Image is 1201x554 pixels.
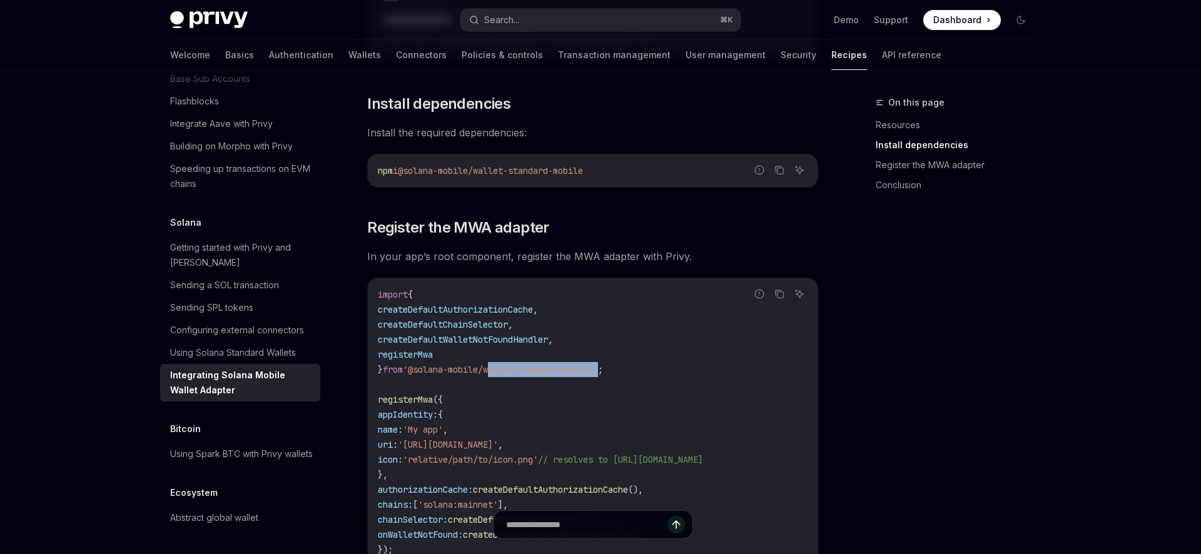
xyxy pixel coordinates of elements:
span: } [378,364,383,375]
button: Copy the contents from the code block [771,162,788,178]
span: ⌘ K [720,15,733,25]
a: Flashblocks [160,90,320,113]
button: Copy the contents from the code block [771,286,788,302]
span: , [443,424,448,435]
div: Using Solana Standard Wallets [170,345,296,360]
span: chains: [378,499,413,510]
div: Using Spark BTC with Privy wallets [170,446,313,461]
span: // resolves to [URL][DOMAIN_NAME] [538,454,703,465]
h5: Solana [170,215,201,230]
span: '[URL][DOMAIN_NAME]' [398,439,498,450]
span: }, [378,469,388,480]
span: createDefaultWalletNotFoundHandler [378,334,548,345]
span: Install dependencies [367,94,510,114]
div: Search... [484,13,519,28]
a: Transaction management [558,40,671,70]
span: @solana-mobile/wallet-standard-mobile [398,165,583,176]
span: uri: [378,439,398,450]
span: Dashboard [933,14,981,26]
span: 'solana:mainnet' [418,499,498,510]
h5: Bitcoin [170,421,201,436]
span: , [533,304,538,315]
span: In your app’s root component, register the MWA adapter with Privy. [367,248,818,265]
button: Report incorrect code [751,162,768,178]
span: On this page [888,95,945,110]
span: Install the required dependencies: [367,124,818,141]
button: Toggle dark mode [1011,10,1031,30]
div: Getting started with Privy and [PERSON_NAME] [170,240,313,270]
a: Wallets [348,40,381,70]
a: Configuring external connectors [160,319,320,341]
a: Install dependencies [876,135,1041,155]
span: { [438,409,443,420]
button: Send message [667,516,685,533]
button: Ask AI [791,162,808,178]
a: Integrate Aave with Privy [160,113,320,135]
img: dark logo [170,11,248,29]
a: Policies & controls [462,40,543,70]
div: Flashblocks [170,94,219,109]
a: Register the MWA adapter [876,155,1041,175]
a: Recipes [831,40,867,70]
span: createDefaultAuthorizationCache [378,304,533,315]
h5: Ecosystem [170,485,218,500]
span: (), [628,484,643,495]
span: [ [413,499,418,510]
span: 'relative/path/to/icon.png' [403,454,538,465]
div: Integrate Aave with Privy [170,116,273,131]
div: Integrating Solana Mobile Wallet Adapter [170,368,313,398]
a: Resources [876,115,1041,135]
a: Sending SPL tokens [160,296,320,319]
a: Basics [225,40,254,70]
span: i [393,165,398,176]
div: Speeding up transactions on EVM chains [170,161,313,191]
span: name: [378,424,403,435]
div: Sending a SOL transaction [170,278,279,293]
span: Register the MWA adapter [367,218,549,238]
span: authorizationCache: [378,484,473,495]
span: , [498,439,503,450]
span: appIdentity: [378,409,438,420]
div: Sending SPL tokens [170,300,253,315]
a: Sending a SOL transaction [160,274,320,296]
div: Abstract global wallet [170,510,258,525]
span: '@solana-mobile/wallet-standard-mobile' [403,364,598,375]
span: from [383,364,403,375]
span: { [408,289,413,300]
a: Welcome [170,40,210,70]
span: , [548,334,553,345]
button: Ask AI [791,286,808,302]
button: Search...⌘K [460,9,741,31]
span: icon: [378,454,403,465]
span: createDefaultAuthorizationCache [473,484,628,495]
a: Using Solana Standard Wallets [160,341,320,364]
div: Building on Morpho with Privy [170,139,293,154]
a: Conclusion [876,175,1041,195]
a: Building on Morpho with Privy [160,135,320,158]
a: Demo [834,14,859,26]
span: 'My app' [403,424,443,435]
a: Authentication [269,40,333,70]
a: Connectors [396,40,447,70]
a: Getting started with Privy and [PERSON_NAME] [160,236,320,274]
span: import [378,289,408,300]
span: , [508,319,513,330]
a: Support [874,14,908,26]
a: Using Spark BTC with Privy wallets [160,443,320,465]
span: createDefaultChainSelector [378,319,508,330]
span: registerMwa [378,394,433,405]
div: Configuring external connectors [170,323,304,338]
span: npm [378,165,393,176]
button: Report incorrect code [751,286,768,302]
span: ({ [433,394,443,405]
a: Abstract global wallet [160,506,320,529]
a: Dashboard [923,10,1001,30]
a: Security [781,40,816,70]
span: ], [498,499,508,510]
a: Speeding up transactions on EVM chains [160,158,320,195]
a: API reference [882,40,941,70]
a: Integrating Solana Mobile Wallet Adapter [160,364,320,401]
a: User management [686,40,766,70]
span: ; [598,364,603,375]
span: registerMwa [378,349,433,360]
